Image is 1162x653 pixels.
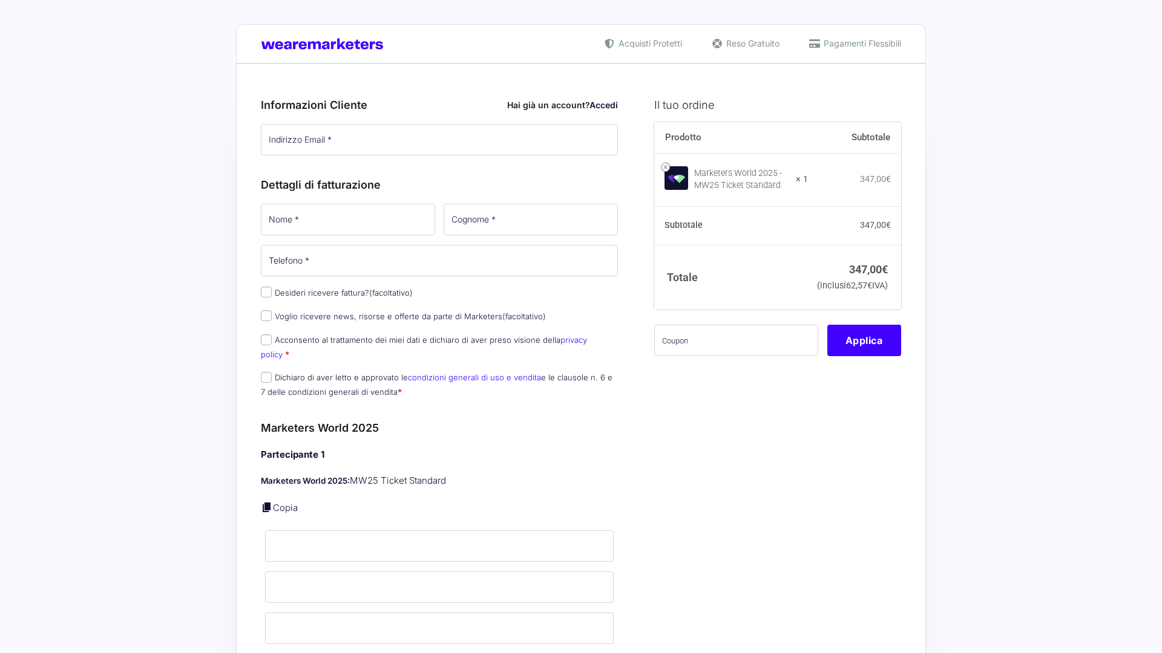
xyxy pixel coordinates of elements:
[589,100,618,110] a: Accedi
[261,177,618,193] h3: Dettagli di fatturazione
[261,124,618,155] input: Indirizzo Email *
[261,372,612,396] label: Dichiaro di aver letto e approvato le e le clausole n. 6 e 7 delle condizioni generali di vendita
[261,335,587,359] a: privacy policy
[846,281,872,291] span: 62,57
[261,476,350,486] strong: Marketers World 2025:
[694,167,789,192] div: Marketers World 2025 - MW25 Ticket Standard
[273,502,298,513] a: Copia
[849,263,888,276] bdi: 347,00
[654,122,809,154] th: Prodotto
[507,99,618,111] div: Hai già un account?
[867,281,872,291] span: €
[654,325,818,356] input: Coupon
[654,97,901,113] h3: Il tuo ordine
[860,220,891,230] bdi: 347,00
[827,325,901,356] button: Applica
[261,288,413,297] label: Desideri ricevere fattura?
[665,166,688,190] img: Marketers World 2025 - MW25 Ticket Standard
[882,263,888,276] span: €
[796,174,808,186] strong: × 1
[654,245,809,310] th: Totale
[261,372,272,383] input: Dichiaro di aver letto e approvato lecondizioni generali di uso e venditae le clausole n. 6 e 7 d...
[817,281,888,291] small: (inclusi IVA)
[654,207,809,245] th: Subtotale
[886,220,891,230] span: €
[261,501,273,513] a: Copia i dettagli dell'acquirente
[261,448,618,462] h4: Partecipante 1
[261,97,618,113] h3: Informazioni Cliente
[408,372,541,382] a: condizioni generali di uso e vendita
[261,310,272,321] input: Voglio ricevere news, risorse e offerte da parte di Marketers(facoltativo)
[808,122,901,154] th: Subtotale
[261,287,272,297] input: Desideri ricevere fattura?(facoltativo)
[369,288,413,297] span: (facoltativo)
[261,245,618,276] input: Telefono *
[860,174,891,184] bdi: 347,00
[502,311,546,321] span: (facoltativo)
[821,37,901,50] span: Pagamenti Flessibili
[261,334,272,345] input: Acconsento al trattamento dei miei dati e dichiaro di aver preso visione dellaprivacy policy
[261,335,587,359] label: Acconsento al trattamento dei miei dati e dichiaro di aver preso visione della
[261,204,435,235] input: Nome *
[723,37,780,50] span: Reso Gratuito
[261,311,546,321] label: Voglio ricevere news, risorse e offerte da parte di Marketers
[886,174,891,184] span: €
[261,474,618,488] p: MW25 Ticket Standard
[615,37,682,50] span: Acquisti Protetti
[444,204,618,235] input: Cognome *
[261,420,618,436] h3: Marketers World 2025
